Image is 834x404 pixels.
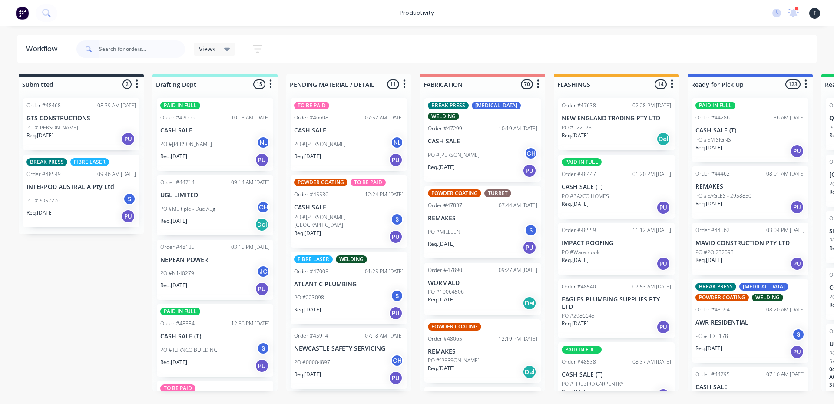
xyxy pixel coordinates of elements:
[695,248,734,256] p: PO #PO 232093
[26,44,62,54] div: Workflow
[160,320,195,328] div: Order #48384
[523,241,536,255] div: PU
[231,243,270,251] div: 03:15 PM [DATE]
[695,384,805,391] p: CASH SALE
[523,365,536,379] div: Del
[790,200,804,214] div: PU
[692,166,808,219] div: Order #4446208:01 AM [DATE]REMAKESPO #EAGLES - 2958850Req.[DATE]PU
[562,239,671,247] p: IMPACT ROOFING
[160,384,195,392] div: TO BE PAID
[255,218,269,232] div: Del
[294,213,391,229] p: PO #[PERSON_NAME][GEOGRAPHIC_DATA]
[365,332,404,340] div: 07:18 AM [DATE]
[294,294,324,301] p: PO #223098
[562,226,596,234] div: Order #48559
[695,127,805,134] p: CASH SALE (T)
[428,357,480,364] p: PO #[PERSON_NAME]
[428,391,462,398] div: Order #47482
[562,320,589,328] p: Req. [DATE]
[26,183,136,191] p: INTERPOD AUSTRALIA Pty Ltd
[389,306,403,320] div: PU
[562,346,602,354] div: PAID IN FULL
[365,114,404,122] div: 07:52 AM [DATE]
[16,7,29,20] img: Factory
[562,256,589,264] p: Req. [DATE]
[157,98,273,171] div: PAID IN FULLOrder #4700610:13 AM [DATE]CASH SALEPO #[PERSON_NAME]NLReq.[DATE]PU
[294,306,321,314] p: Req. [DATE]
[695,371,730,378] div: Order #44795
[558,155,675,219] div: PAID IN FULLOrder #4844701:20 PM [DATE]CASH SALE (T)PO #BAXCO HOMESReq.[DATE]PU
[695,144,722,152] p: Req. [DATE]
[294,358,330,366] p: PO #00004897
[26,124,78,132] p: PO #[PERSON_NAME]
[632,226,671,234] div: 11:12 AM [DATE]
[294,114,328,122] div: Order #46608
[424,319,541,383] div: POWDER COATINGOrder #4806512:19 PM [DATE]REMAKESPO #[PERSON_NAME]Req.[DATE]Del
[499,266,537,274] div: 09:27 AM [DATE]
[695,256,722,264] p: Req. [DATE]
[632,283,671,291] div: 07:53 AM [DATE]
[99,40,185,58] input: Search for orders...
[424,98,541,182] div: BREAK PRESS[MEDICAL_DATA]WELDINGOrder #4729910:19 AM [DATE]CASH SALEPO #[PERSON_NAME]CHReq.[DATE]PU
[351,179,386,186] div: TO BE PAID
[257,342,270,355] div: S
[766,226,805,234] div: 03:04 PM [DATE]
[160,308,200,315] div: PAID IN FULL
[255,359,269,373] div: PU
[656,201,670,215] div: PU
[291,328,407,389] div: Order #4591407:18 AM [DATE]NEWCASTLE SAFETY SERVICINGPO #00004897CHReq.[DATE]PU
[695,294,749,301] div: POWDER COATING
[291,175,407,248] div: POWDER COATINGTO BE PAIDOrder #4553612:24 PM [DATE]CASH SALEPO #[PERSON_NAME][GEOGRAPHIC_DATA]SRe...
[428,151,480,159] p: PO #[PERSON_NAME]
[26,132,53,139] p: Req. [DATE]
[695,136,731,144] p: PO #EM SIGNS
[424,186,541,258] div: POWDER COATINGTURRETOrder #4783707:44 AM [DATE]REMAKESPO #MILLEENSReq.[DATE]PU
[26,209,53,217] p: Req. [DATE]
[428,102,469,109] div: BREAK PRESS
[26,158,67,166] div: BREAK PRESS
[766,114,805,122] div: 11:36 AM [DATE]
[562,124,592,132] p: PO #122175
[562,380,623,388] p: PO #FIREBIRD CARPENTRY
[26,197,60,205] p: PO #PO57276
[160,256,270,264] p: NEPEAN POWER
[199,44,215,53] span: Views
[790,257,804,271] div: PU
[160,269,194,277] p: PO #N140279
[160,217,187,225] p: Req. [DATE]
[157,175,273,235] div: Order #4471409:14 AM [DATE]UGL LIMITEDPO #Multiple - Due AugCHReq.[DATE]Del
[752,294,783,301] div: WELDING
[294,281,404,288] p: ATLANTIC PLUMBING
[123,192,136,205] div: S
[656,257,670,271] div: PU
[558,223,675,275] div: Order #4855911:12 AM [DATE]IMPACT ROOFINGPO #WarabrookReq.[DATE]PU
[484,189,511,197] div: TURRET
[294,191,328,199] div: Order #45536
[257,201,270,214] div: CH
[562,183,671,191] p: CASH SALE (T)
[97,102,136,109] div: 08:39 AM [DATE]
[160,281,187,289] p: Req. [DATE]
[428,279,537,287] p: WORMALD
[428,296,455,304] p: Req. [DATE]
[70,158,109,166] div: FIBRE LASER
[558,98,675,150] div: Order #4763802:28 PM [DATE]NEW ENGLAND TRADING PTY LTDPO #122175Req.[DATE]Del
[562,371,671,378] p: CASH SALE (T)
[97,170,136,178] div: 09:46 AM [DATE]
[160,333,270,340] p: CASH SALE (T)
[231,114,270,122] div: 10:13 AM [DATE]
[294,332,328,340] div: Order #45914
[291,98,407,171] div: TO BE PAIDOrder #4660807:52 AM [DATE]CASH SALEPO #[PERSON_NAME]NLReq.[DATE]PU
[160,179,195,186] div: Order #44714
[562,170,596,178] div: Order #48447
[523,296,536,310] div: Del
[294,255,333,263] div: FIBRE LASER
[257,136,270,149] div: NL
[26,115,136,122] p: GTS CONSTRUCTIONS
[562,102,596,109] div: Order #47638
[428,125,462,132] div: Order #47299
[656,320,670,334] div: PU
[766,170,805,178] div: 08:01 AM [DATE]
[428,228,460,236] p: PO #MILLEEN
[428,189,481,197] div: POWDER COATING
